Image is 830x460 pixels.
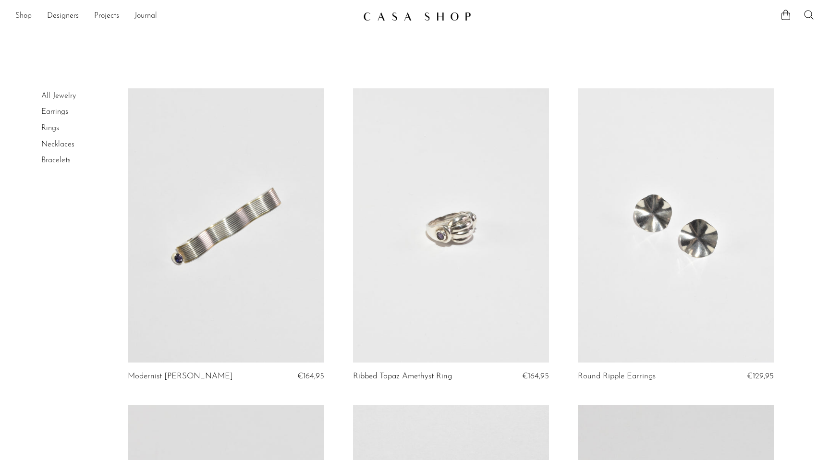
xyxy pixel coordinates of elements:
[128,372,233,381] a: Modernist [PERSON_NAME]
[41,124,59,132] a: Rings
[41,92,76,100] a: All Jewelry
[578,372,656,381] a: Round Ripple Earrings
[47,10,79,23] a: Designers
[41,108,68,116] a: Earrings
[94,10,119,23] a: Projects
[353,372,452,381] a: Ribbed Topaz Amethyst Ring
[15,8,355,24] nav: Desktop navigation
[134,10,157,23] a: Journal
[15,10,32,23] a: Shop
[297,372,324,380] span: €164,95
[15,8,355,24] ul: NEW HEADER MENU
[41,157,71,164] a: Bracelets
[747,372,774,380] span: €129,95
[522,372,549,380] span: €164,95
[41,141,74,148] a: Necklaces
